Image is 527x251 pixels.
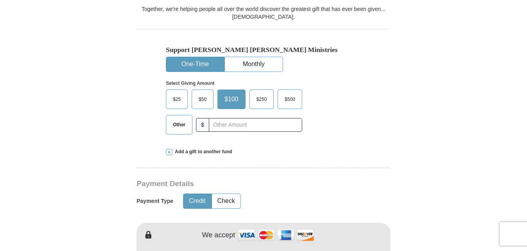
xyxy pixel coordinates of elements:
button: Check [212,194,240,208]
span: $ [196,118,209,132]
img: credit cards accepted [237,227,315,244]
span: $50 [195,93,210,105]
button: Monthly [225,57,283,72]
span: $25 [169,93,185,105]
h3: Payment Details [137,179,336,188]
strong: Select Giving Amount [166,81,214,86]
h5: Support [PERSON_NAME] [PERSON_NAME] Ministries [166,46,361,54]
div: Together, we're helping people all over the world discover the greatest gift that has ever been g... [137,5,390,21]
span: $250 [253,93,271,105]
input: Other Amount [209,118,302,132]
span: $500 [281,93,299,105]
button: One-Time [166,57,224,72]
button: Credit [183,194,211,208]
span: Other [169,119,189,131]
h4: We accept [202,231,235,240]
span: $100 [221,93,242,105]
span: Add a gift to another fund [172,149,232,155]
h5: Payment Type [137,198,173,204]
